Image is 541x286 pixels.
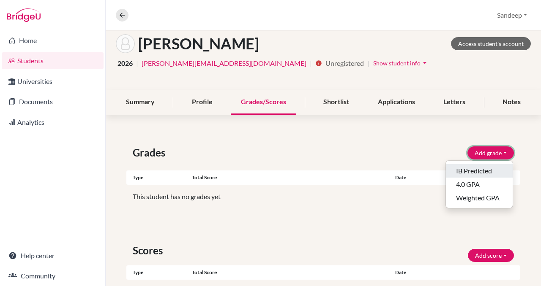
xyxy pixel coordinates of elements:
span: Unregistered [325,58,364,68]
span: Show student info [373,59,421,67]
div: Type [126,269,192,276]
a: Universities [2,73,104,90]
div: Notes [492,90,531,115]
i: info [315,60,322,67]
div: Letters [433,90,475,115]
div: Date [389,174,487,181]
span: | [310,58,312,68]
div: Applications [368,90,425,115]
button: Add grade [467,146,514,159]
button: Weighted GPA [446,191,513,205]
div: Date [389,269,454,276]
button: IB Predicted [446,164,513,178]
a: Help center [2,247,104,264]
span: 2026 [117,58,133,68]
button: Add score [468,249,514,262]
h1: [PERSON_NAME] [138,35,259,53]
div: Profile [182,90,223,115]
div: Total score [192,174,389,181]
div: Summary [116,90,165,115]
span: | [136,58,138,68]
span: Scores [133,243,166,258]
a: Students [2,52,104,69]
div: Total score [192,269,389,276]
button: 4.0 GPA [446,178,513,191]
a: Home [2,32,104,49]
a: Access student's account [451,37,531,50]
div: Type [126,174,192,181]
a: Analytics [2,114,104,131]
span: Grades [133,145,169,160]
div: Grades/Scores [231,90,296,115]
button: Sandeep [493,7,531,23]
a: [PERSON_NAME][EMAIL_ADDRESS][DOMAIN_NAME] [142,58,306,68]
img: Bridge-U [7,8,41,22]
button: Show student infoarrow_drop_down [373,57,429,70]
p: This student has no grades yet [133,192,514,202]
span: | [367,58,369,68]
img: Avishi Gupta's avatar [116,34,135,53]
a: Documents [2,93,104,110]
div: Shortlist [313,90,359,115]
a: Community [2,267,104,284]
i: arrow_drop_down [421,59,429,67]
